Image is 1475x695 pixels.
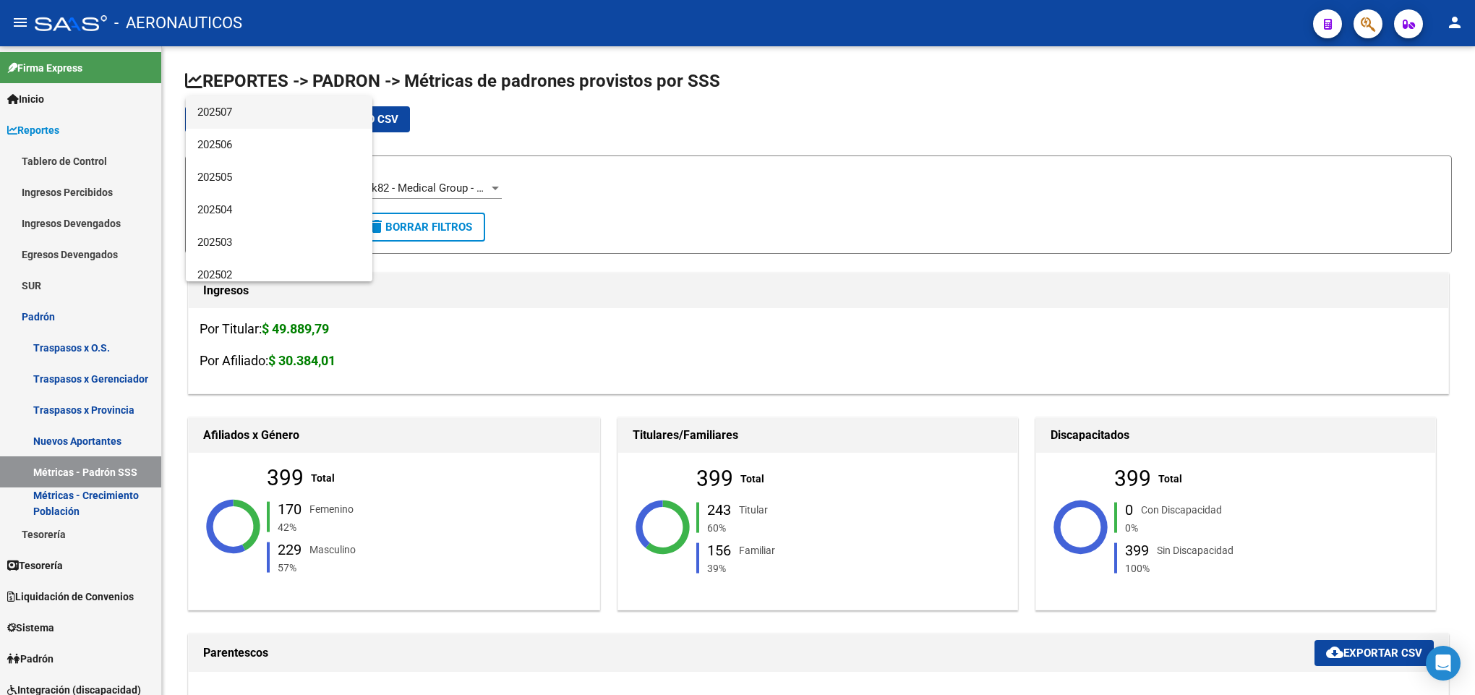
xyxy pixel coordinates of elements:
[197,96,361,129] span: 202507
[197,259,361,291] span: 202502
[197,129,361,161] span: 202506
[197,161,361,194] span: 202505
[197,194,361,226] span: 202504
[1426,646,1461,681] div: Open Intercom Messenger
[197,226,361,259] span: 202503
